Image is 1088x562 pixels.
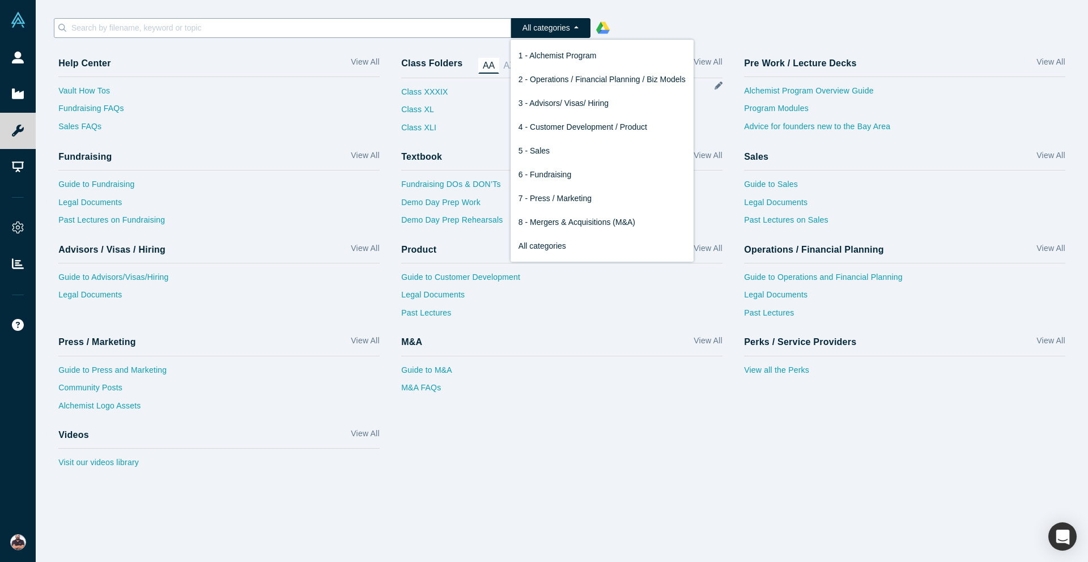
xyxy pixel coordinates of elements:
[401,337,422,347] h4: M&A
[401,151,442,162] h4: Textbook
[511,91,694,115] a: 3 - Advisors/ Visas/ Hiring
[58,151,112,162] h4: Fundraising
[1036,56,1065,73] a: View All
[58,197,380,215] a: Legal Documents
[744,307,1065,325] a: Past Lectures
[401,244,436,255] h4: Product
[351,428,379,444] a: View All
[58,85,380,103] a: Vault How Tos
[744,197,1065,215] a: Legal Documents
[58,103,380,121] a: Fundraising FAQs
[58,214,380,232] a: Past Lectures on Fundraising
[744,214,1065,232] a: Past Lectures on Sales
[58,364,380,382] a: Guide to Press and Marketing
[58,400,380,418] a: Alchemist Logo Assets
[401,289,722,307] a: Legal Documents
[744,337,856,347] h4: Perks / Service Providers
[511,115,694,139] a: 4 - Customer Development / Product
[744,178,1065,197] a: Guide to Sales
[70,20,511,35] input: Search by filename, keyword or topic
[401,122,448,140] a: Class XLI
[744,271,1065,289] a: Guide to Operations and Financial Planning
[511,18,590,38] button: All categories
[744,244,884,255] h4: Operations / Financial Planning
[401,104,448,122] a: Class XL
[58,457,380,475] a: Visit our videos library
[511,163,694,186] a: 6 - Fundraising
[58,337,136,347] h4: Press / Marketing
[511,139,694,163] a: 5 - Sales
[694,335,722,351] a: View All
[694,150,722,166] a: View All
[401,364,722,382] a: Guide to M&A
[401,271,722,289] a: Guide to Customer Development
[58,429,89,440] h4: Videos
[58,244,165,255] h4: Advisors / Visas / Hiring
[1036,335,1065,351] a: View All
[478,58,499,74] a: AA
[1036,150,1065,166] a: View All
[511,67,694,91] a: 2 - Operations / Financial Planning / Biz Models
[1036,242,1065,259] a: View All
[58,58,110,69] h4: Help Center
[401,178,722,197] a: Fundraising DOs & DON’Ts
[58,178,380,197] a: Guide to Fundraising
[351,56,379,73] a: View All
[744,85,1065,103] a: Alchemist Program Overview Guide
[744,364,1065,382] a: View all the Perks
[744,58,856,69] h4: Pre Work / Lecture Decks
[511,44,694,67] a: 1 - Alchemist Program
[511,186,694,210] a: 7 - Press / Marketing
[401,382,722,400] a: M&A FAQs
[744,121,1065,139] a: Advice for founders new to the Bay Area
[58,271,380,289] a: Guide to Advisors/Visas/Hiring
[351,242,379,259] a: View All
[401,307,722,325] a: Past Lectures
[744,151,768,162] h4: Sales
[10,534,26,550] img: Muhannad Taslaq's Account
[401,214,722,232] a: Demo Day Prep Rehearsals
[58,382,380,400] a: Community Posts
[401,58,462,70] h4: Class Folders
[694,56,722,74] a: View All
[401,86,448,104] a: Class XXXIX
[694,242,722,259] a: View All
[744,289,1065,307] a: Legal Documents
[499,58,520,74] a: AX
[351,335,379,351] a: View All
[511,210,694,234] a: 8 - Mergers & Acquisitions (M&A)
[744,103,1065,121] a: Program Modules
[511,234,694,258] a: All categories
[58,121,380,139] a: Sales FAQs
[351,150,379,166] a: View All
[58,289,380,307] a: Legal Documents
[10,12,26,28] img: Alchemist Vault Logo
[401,197,722,215] a: Demo Day Prep Work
